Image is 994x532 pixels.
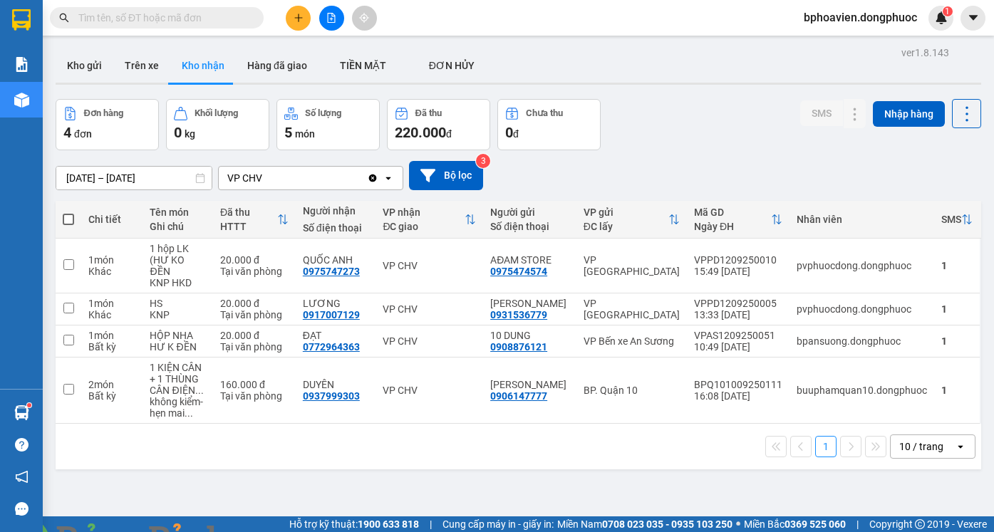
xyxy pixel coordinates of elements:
[584,254,680,277] div: VP [GEOGRAPHIC_DATA]
[88,214,135,225] div: Chi tiết
[150,330,205,341] div: HỘP NHA
[78,10,247,26] input: Tìm tên, số ĐT hoặc mã đơn
[63,124,71,141] span: 4
[15,502,29,516] span: message
[584,335,680,347] div: VP Bến xe An Sương
[358,518,419,530] strong: 1900 633 818
[383,172,394,184] svg: open
[303,254,369,266] div: QUỐC ANH
[442,516,554,532] span: Cung cấp máy in - giấy in:
[797,260,927,271] div: pvphuocdong.dongphuoc
[56,99,159,150] button: Đơn hàng4đơn
[185,128,195,140] span: kg
[429,60,475,71] span: ĐƠN HỦY
[955,441,966,452] svg: open
[213,201,296,239] th: Toggle SortBy
[694,379,782,390] div: BPQ101009250111
[88,341,135,353] div: Bất kỳ
[694,390,782,402] div: 16:08 [DATE]
[303,341,360,353] div: 0772964363
[694,341,782,353] div: 10:49 [DATE]
[694,330,782,341] div: VPAS1209250051
[352,6,377,31] button: aim
[935,11,948,24] img: icon-new-feature
[14,93,29,108] img: warehouse-icon
[236,48,319,83] button: Hàng đã giao
[150,243,205,277] div: 1 hộp LK (HƯ KO ĐỀN
[446,128,452,140] span: đ
[694,221,771,232] div: Ngày ĐH
[88,266,135,277] div: Khác
[505,124,513,141] span: 0
[166,99,269,150] button: Khối lượng0kg
[84,108,123,118] div: Đơn hàng
[295,128,315,140] span: món
[303,330,369,341] div: ĐẠT
[383,260,476,271] div: VP CHV
[797,214,927,225] div: Nhân viên
[430,516,432,532] span: |
[113,48,170,83] button: Trên xe
[797,303,927,315] div: pvphuocdong.dongphuoc
[88,390,135,402] div: Bất kỳ
[12,9,31,31] img: logo-vxr
[415,108,442,118] div: Đã thu
[602,518,732,530] strong: 0708 023 035 - 0935 103 250
[303,205,369,217] div: Người nhận
[873,101,945,127] button: Nhập hàng
[220,341,289,353] div: Tại văn phòng
[409,161,483,190] button: Bộ lọc
[27,403,31,407] sup: 1
[286,6,311,31] button: plus
[150,298,205,309] div: HS
[694,266,782,277] div: 15:49 [DATE]
[899,439,943,454] div: 10 / trang
[961,6,985,31] button: caret-down
[584,207,668,218] div: VP gửi
[340,60,386,71] span: TIỀN MẶT
[395,124,446,141] span: 220.000
[220,379,289,390] div: 160.000 đ
[383,303,476,315] div: VP CHV
[303,222,369,234] div: Số điện thoại
[941,214,961,225] div: SMS
[150,207,205,218] div: Tên món
[185,407,193,419] span: ...
[901,45,949,61] div: ver 1.8.143
[170,48,236,83] button: Kho nhận
[56,48,113,83] button: Kho gửi
[687,201,789,239] th: Toggle SortBy
[359,13,369,23] span: aim
[220,390,289,402] div: Tại văn phòng
[88,330,135,341] div: 1 món
[14,405,29,420] img: warehouse-icon
[88,309,135,320] div: Khác
[526,108,563,118] div: Chưa thu
[319,6,344,31] button: file-add
[88,298,135,309] div: 1 món
[294,13,304,23] span: plus
[490,341,547,353] div: 0908876121
[376,201,483,239] th: Toggle SortBy
[303,379,369,390] div: DUYÊN
[856,516,859,532] span: |
[792,9,928,26] span: bphoavien.dongphuoc
[276,99,380,150] button: Số lượng5món
[150,277,205,288] div: KNP HKD
[195,385,204,396] span: ...
[694,254,782,266] div: VPPD1209250010
[367,172,378,184] svg: Clear value
[326,13,336,23] span: file-add
[383,221,465,232] div: ĐC giao
[220,221,277,232] div: HTTT
[303,298,369,309] div: LƯƠNG
[195,108,238,118] div: Khối lượng
[584,298,680,320] div: VP [GEOGRAPHIC_DATA]
[220,330,289,341] div: 20.000 đ
[227,171,262,185] div: VP CHV
[744,516,846,532] span: Miền Bắc
[305,108,341,118] div: Số lượng
[490,221,569,232] div: Số điện thoại
[383,385,476,396] div: VP CHV
[584,221,668,232] div: ĐC lấy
